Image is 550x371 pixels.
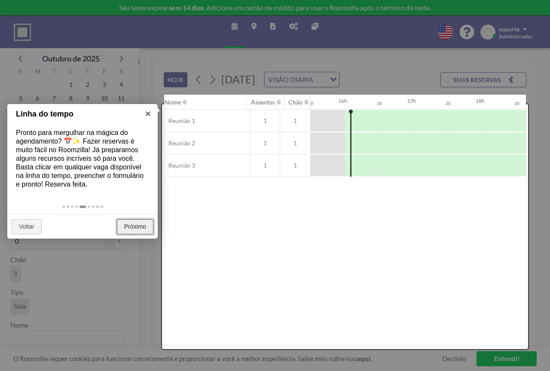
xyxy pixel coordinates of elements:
[138,104,158,123] a: ×
[124,223,146,230] font: Próximo
[145,108,151,119] font: ×
[165,98,181,106] font: Nome
[288,98,302,106] font: Chão
[514,101,519,106] font: 30
[338,98,347,104] font: 16h
[12,219,42,235] a: Voltar
[377,101,382,106] font: 30
[476,98,485,104] font: 18h
[407,98,416,104] font: 17h
[117,219,153,235] a: Próximo
[446,101,451,106] font: 30
[251,98,275,106] font: Assentos
[16,110,73,118] font: Linha do tempo
[16,129,144,188] font: Pronto para mergulhar na mágica do agendamento? 📅✨ Fazer reservas é muito fácil no Roomzilla! Já ...
[19,223,34,230] font: Voltar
